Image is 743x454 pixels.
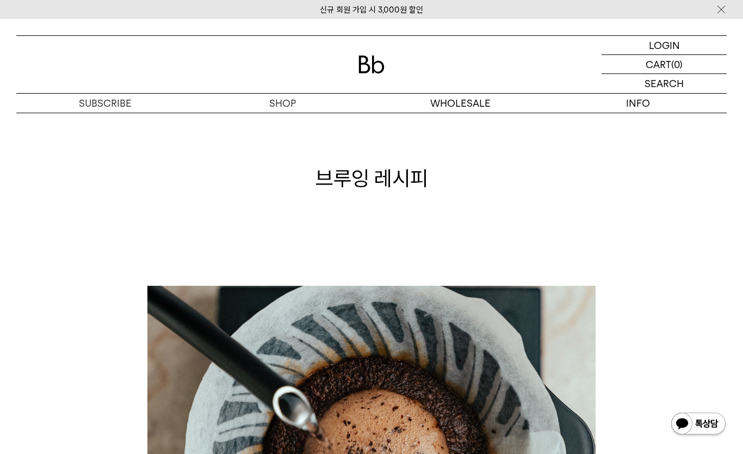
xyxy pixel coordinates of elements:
p: (0) [671,55,683,73]
h1: 브루잉 레시피 [16,164,727,193]
a: 신규 회원 가입 시 3,000원 할인 [320,5,423,15]
img: 카카오톡 채널 1:1 채팅 버튼 [670,412,727,438]
p: INFO [549,94,727,113]
p: LOGIN [649,36,680,54]
a: SHOP [194,94,372,113]
a: CART (0) [602,55,727,74]
p: CART [646,55,671,73]
img: 로고 [358,56,385,73]
p: WHOLESALE [371,94,549,113]
p: SEARCH [645,74,684,93]
a: SUBSCRIBE [16,94,194,113]
a: LOGIN [602,36,727,55]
